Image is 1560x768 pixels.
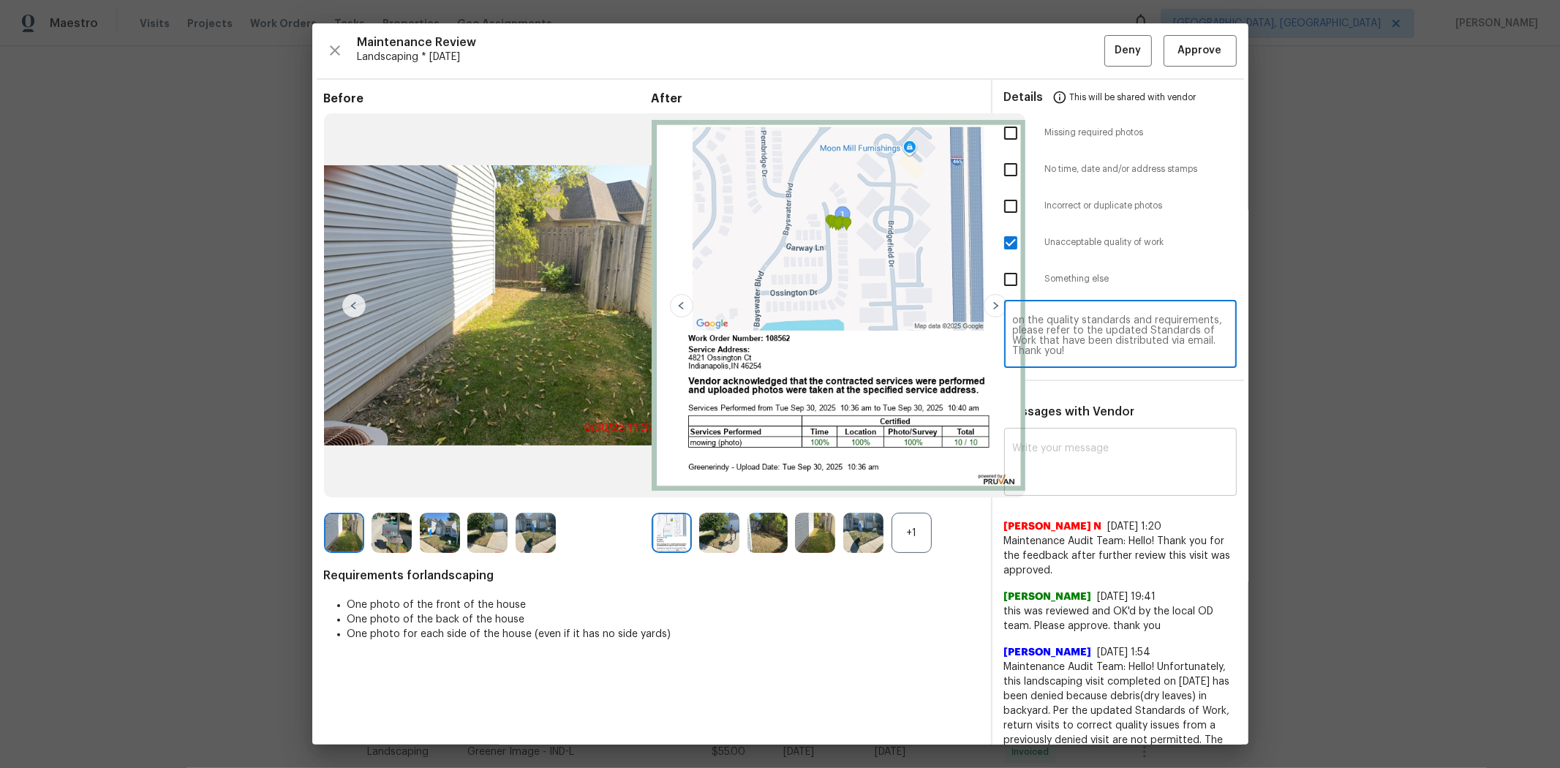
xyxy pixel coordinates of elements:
span: Maintenance Audit Team: Hello! Thank you for the feedback after further review this visit was app... [1004,534,1237,578]
span: Landscaping * [DATE] [358,50,1104,64]
span: [PERSON_NAME] [1004,645,1092,660]
span: This will be shared with vendor [1070,80,1197,115]
span: No time, date and/or address stamps [1045,163,1237,176]
span: [DATE] 1:20 [1108,522,1162,532]
span: Maintenance Review [358,35,1104,50]
img: right-chevron-button-url [984,294,1007,317]
span: this was reviewed and OK'd by the local OD team. Please approve. thank you [1004,604,1237,633]
span: Before [324,91,652,106]
div: +1 [892,513,932,553]
span: Details [1004,80,1044,115]
button: Approve [1164,35,1237,67]
div: Incorrect or duplicate photos [992,188,1248,225]
div: No time, date and/or address stamps [992,151,1248,188]
span: [DATE] 19:41 [1098,592,1156,602]
li: One photo of the back of the house [347,612,979,627]
span: Messages with Vendor [1004,406,1135,418]
span: [DATE] 1:54 [1098,647,1151,658]
span: Requirements for landscaping [324,568,979,583]
button: Deny [1104,35,1152,67]
img: left-chevron-button-url [670,294,693,317]
div: Missing required photos [992,115,1248,151]
span: Unacceptable quality of work [1045,236,1237,249]
span: [PERSON_NAME] [1004,590,1092,604]
span: [PERSON_NAME] N [1004,519,1102,534]
div: Something else [992,261,1248,298]
span: Approve [1178,42,1222,60]
div: Unacceptable quality of work [992,225,1248,261]
span: Incorrect or duplicate photos [1045,200,1237,212]
li: One photo for each side of the house (even if it has no side yards) [347,627,979,641]
span: Deny [1115,42,1141,60]
img: left-chevron-button-url [342,294,366,317]
textarea: Maintenance Audit Team: Hello! Unfortunately, this landscaping visit completed on [DATE] has been... [1013,315,1228,356]
span: Something else [1045,273,1237,285]
li: One photo of the front of the house [347,598,979,612]
span: Missing required photos [1045,127,1237,139]
span: After [652,91,979,106]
